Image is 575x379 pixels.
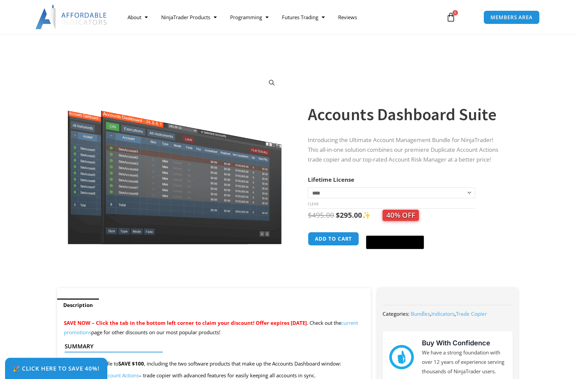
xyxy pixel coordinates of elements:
[422,348,506,376] p: We have a strong foundation with over 12 years of experience serving thousands of NinjaTrader users.
[483,10,540,24] a: MEMBERS AREA
[64,319,308,326] span: SAVE NOW – Click the tab in the bottom left corner to claim your discount! Offer expires [DATE].
[13,366,100,371] span: 🎉 Click Here to save 40%!
[308,176,354,183] label: Lifetime License
[411,310,487,317] span: , ,
[5,358,107,379] a: 🎉 Click Here to save 40%!
[383,210,419,221] span: 40% OFF
[121,9,154,25] a: About
[456,310,487,317] a: Trade Copier
[422,338,506,348] h3: Buy With Confidence
[308,210,312,220] span: $
[65,343,358,350] h4: Summary
[389,345,414,369] img: mark thumbs good 43913 | Affordable Indicators – NinjaTrader
[57,299,99,312] a: Description
[491,15,533,20] span: MEMBERS AREA
[362,210,419,220] span: ✨
[308,103,504,126] h1: Accounts Dashboard Suite
[308,202,318,206] a: Clear options
[35,5,108,29] img: LogoAI | Affordable Indicators – NinjaTrader
[366,236,424,249] button: Buy with GPay
[64,318,364,337] p: Check out the page for other discounts on our most popular products!
[67,72,283,244] img: Screenshot 2024-08-26 155710eeeee
[266,77,278,89] a: View full-screen image gallery
[275,9,331,25] a: Futures Trading
[336,210,340,220] span: $
[331,9,364,25] a: Reviews
[431,310,455,317] a: Indicators
[223,9,275,25] a: Programming
[383,310,409,317] span: Categories:
[336,210,362,220] bdi: 295.00
[308,135,504,165] p: Introducing the Ultimate Account Management Bundle for NinjaTrader! This all-in-one solution comb...
[411,310,430,317] a: Bundles
[121,9,438,25] nav: Menu
[308,232,359,246] button: Add to cart
[453,10,458,15] span: 0
[436,7,466,27] a: 0
[154,9,223,25] a: NinjaTrader Products
[308,210,334,220] bdi: 495.00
